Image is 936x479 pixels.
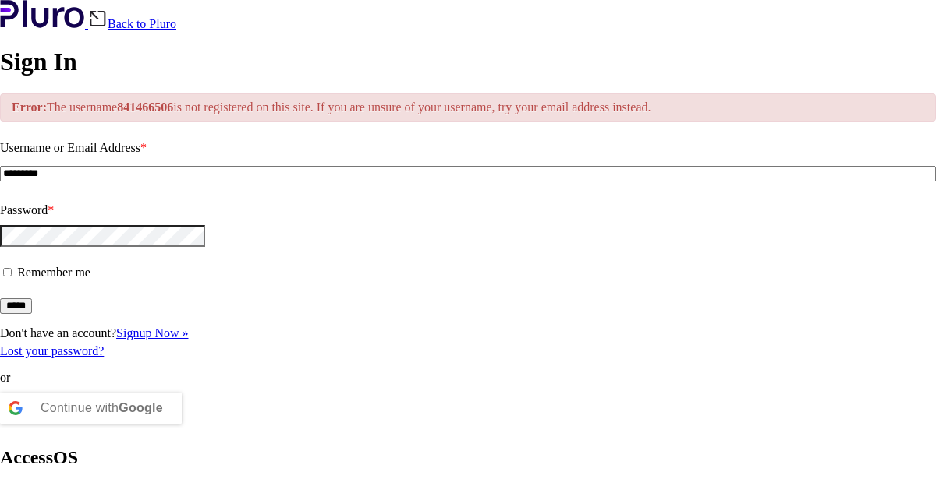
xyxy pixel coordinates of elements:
a: Back to Pluro [88,17,176,30]
strong: Error: [12,100,47,114]
div: Continue with [41,393,163,424]
a: Signup Now » [116,326,188,340]
input: Remember me [3,268,12,276]
strong: 841466506 [117,100,173,114]
img: Back icon [88,9,108,28]
p: The username is not registered on this site. If you are unsure of your username, try your email a... [12,100,908,114]
b: Google [119,401,163,414]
